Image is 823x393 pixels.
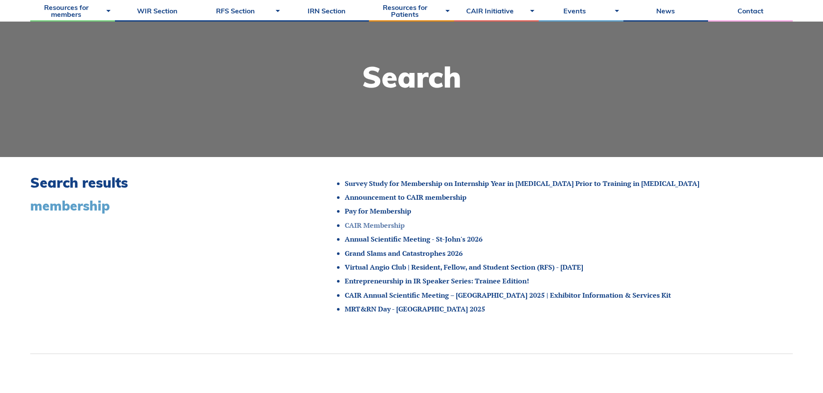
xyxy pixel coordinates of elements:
[345,290,671,300] a: CAIR Annual Scientific Meeting – [GEOGRAPHIC_DATA] 2025 | Exhibitor Information & Services Kit
[345,262,583,272] a: Virtual Angio Club | Resident, Fellow, and Student Section (RFS) - [DATE]
[345,179,699,188] a: Survey Study for Membership on Internship Year in [MEDICAL_DATA] Prior to Training in [MEDICAL_DATA]
[345,276,529,286] a: Entrepreneurship in IR Speaker Series: Trainee Edition!
[345,304,485,314] a: MRT&RN Day - [GEOGRAPHIC_DATA] 2025
[345,248,463,258] a: Grand Slams and Catastrophes 2026
[30,198,110,214] span: membership
[345,220,405,230] a: CAIR Membership
[345,206,411,216] a: Pay for Membership
[345,234,483,244] a: Annual Scientific Meeting - St-John's 2026
[362,63,461,91] h1: Search
[30,174,289,191] h2: Search results
[345,192,467,202] a: Announcement to CAIR membership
